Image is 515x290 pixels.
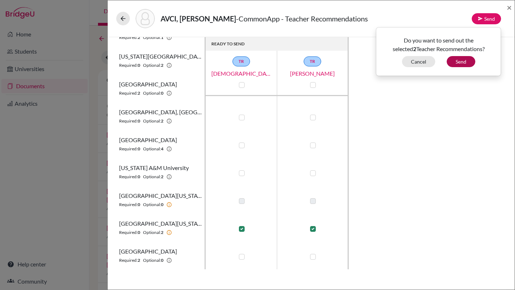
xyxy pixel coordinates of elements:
span: [GEOGRAPHIC_DATA][US_STATE] [119,219,202,228]
button: Send [447,56,475,67]
b: 0 [138,229,140,236]
span: Optional: [143,34,161,41]
b: 0 [138,146,140,152]
span: Required: [119,174,138,180]
span: [US_STATE][GEOGRAPHIC_DATA] [119,52,202,61]
b: 2 [138,34,140,41]
b: 2 [138,257,140,264]
a: TR [232,56,250,66]
b: 1 [161,34,163,41]
span: [GEOGRAPHIC_DATA] [119,136,177,144]
span: Required: [119,257,138,264]
span: - CommonApp - Teacher Recommendations [236,14,368,23]
b: 0 [161,257,163,264]
span: × [507,2,512,12]
b: 2 [138,90,140,96]
b: 0 [161,201,163,208]
button: Cancel [402,56,435,67]
span: Required: [119,90,138,96]
b: 0 [138,118,140,124]
b: 2 [161,62,163,69]
b: 0 [138,174,140,180]
b: 2 [161,174,163,180]
div: Send [376,27,501,76]
b: 0 [161,90,163,96]
span: [US_STATE] A&M University [119,164,189,172]
span: Optional: [143,118,161,124]
span: Required: [119,229,138,236]
b: 4 [161,146,163,152]
span: Optional: [143,90,161,96]
a: [PERSON_NAME] [277,69,348,78]
span: Optional: [143,201,161,208]
p: Do you want to send out the selected Teacher Recommendations? [382,36,495,53]
span: Optional: [143,62,161,69]
span: Optional: [143,229,161,236]
button: Close [507,3,512,12]
b: 2 [413,45,416,52]
th: READY TO SEND [206,37,349,51]
span: [GEOGRAPHIC_DATA], [GEOGRAPHIC_DATA] [119,108,202,116]
b: 0 [138,201,140,208]
b: 2 [161,229,163,236]
b: 0 [138,62,140,69]
span: Required: [119,34,138,41]
a: TR [304,56,321,66]
span: Optional: [143,146,161,152]
span: Optional: [143,174,161,180]
span: [GEOGRAPHIC_DATA] [119,247,177,256]
button: Send [472,13,501,24]
span: Optional: [143,257,161,264]
span: Required: [119,201,138,208]
strong: AVCI, [PERSON_NAME] [161,14,236,23]
span: [GEOGRAPHIC_DATA] [119,80,177,89]
b: 2 [161,118,163,124]
span: Required: [119,62,138,69]
span: Required: [119,146,138,152]
span: [GEOGRAPHIC_DATA][US_STATE] [119,191,202,200]
span: Required: [119,118,138,124]
a: [DEMOGRAPHIC_DATA] GÜL [206,69,277,78]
